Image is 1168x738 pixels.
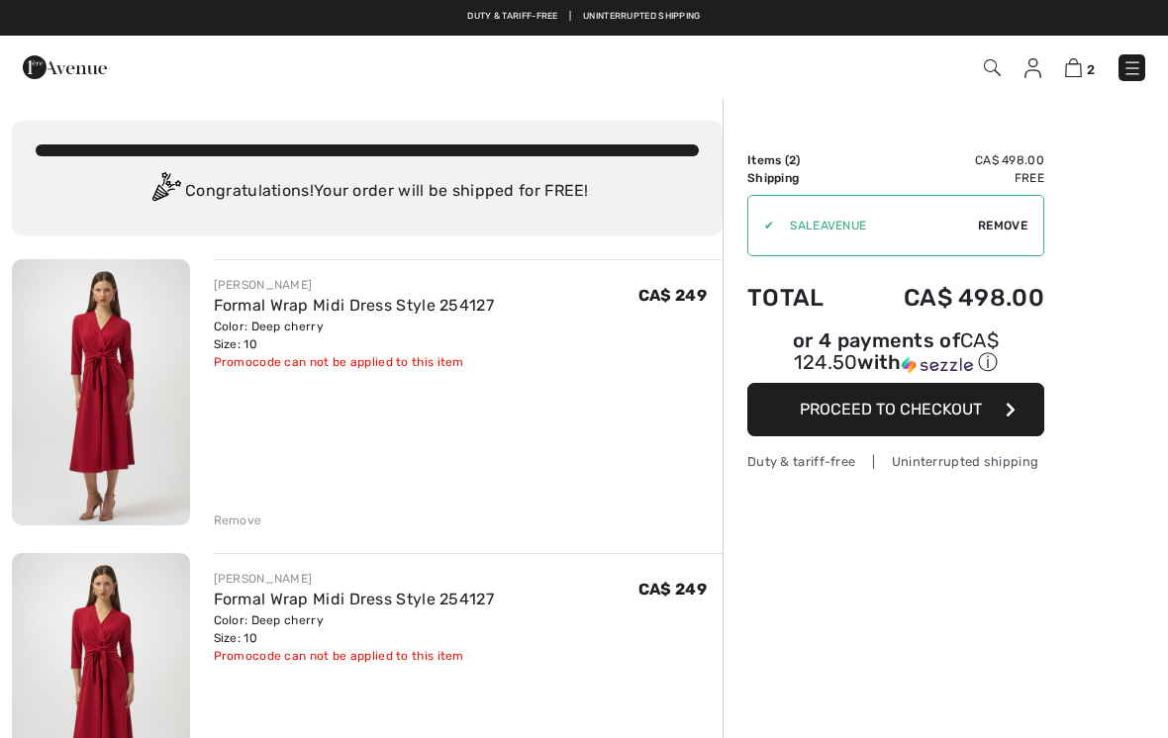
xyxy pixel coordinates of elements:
[852,169,1044,187] td: Free
[1065,58,1082,77] img: Shopping Bag
[1065,55,1095,79] a: 2
[978,217,1027,234] span: Remove
[1024,58,1041,78] img: My Info
[214,611,495,647] div: Color: Deep cherry Size: 10
[1122,58,1142,78] img: Menu
[800,400,982,418] span: Proceed to Checkout
[747,264,852,331] td: Total
[214,318,495,353] div: Color: Deep cherry Size: 10
[214,590,495,608] a: Formal Wrap Midi Dress Style 254127
[789,153,796,167] span: 2
[214,570,495,588] div: [PERSON_NAME]
[214,353,495,371] div: Promocode can not be applied to this item
[852,151,1044,169] td: CA$ 498.00
[36,172,699,212] div: Congratulations! Your order will be shipped for FREE!
[747,169,852,187] td: Shipping
[214,647,495,665] div: Promocode can not be applied to this item
[23,47,107,87] img: 1ère Avenue
[902,356,973,374] img: Sezzle
[774,196,978,255] input: Promo code
[748,217,774,234] div: ✔
[146,172,185,212] img: Congratulation2.svg
[984,59,1001,76] img: Search
[747,331,1044,383] div: or 4 payments ofCA$ 124.50withSezzle Click to learn more about Sezzle
[747,331,1044,376] div: or 4 payments of with
[794,328,999,374] span: CA$ 124.50
[214,511,262,529] div: Remove
[214,296,495,315] a: Formal Wrap Midi Dress Style 254127
[852,264,1044,331] td: CA$ 498.00
[747,452,1044,471] div: Duty & tariff-free | Uninterrupted shipping
[214,276,495,294] div: [PERSON_NAME]
[638,580,707,599] span: CA$ 249
[747,151,852,169] td: Items ( )
[1087,62,1095,77] span: 2
[23,56,107,75] a: 1ère Avenue
[747,383,1044,436] button: Proceed to Checkout
[12,259,190,525] img: Formal Wrap Midi Dress Style 254127
[638,286,707,305] span: CA$ 249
